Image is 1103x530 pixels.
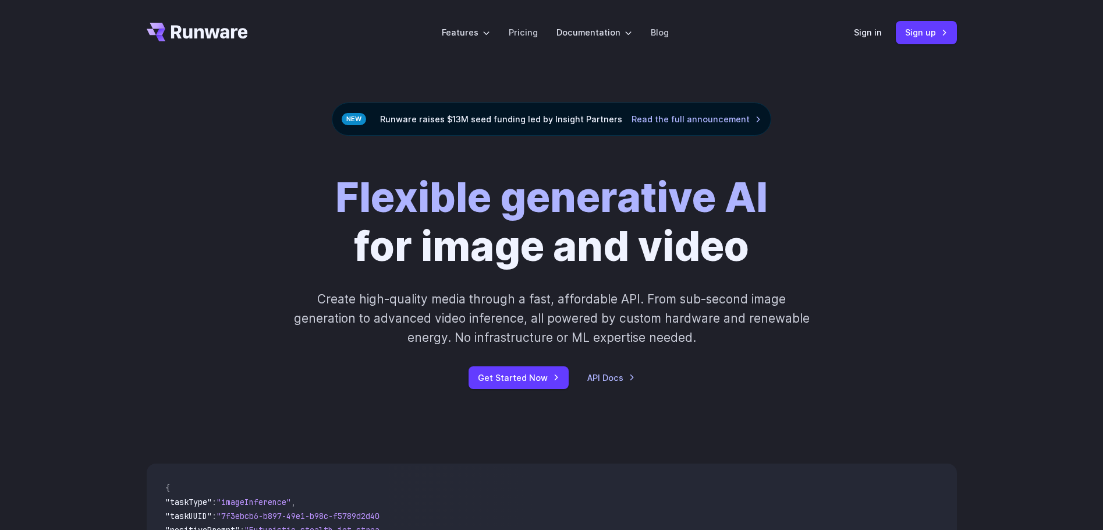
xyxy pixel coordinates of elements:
[291,497,296,507] span: ,
[332,103,771,136] div: Runware raises $13M seed funding led by Insight Partners
[556,26,632,39] label: Documentation
[212,497,217,507] span: :
[165,483,170,493] span: {
[165,511,212,521] span: "taskUUID"
[147,23,248,41] a: Go to /
[632,112,761,126] a: Read the full announcement
[212,511,217,521] span: :
[217,497,291,507] span: "imageInference"
[165,497,212,507] span: "taskType"
[335,173,768,271] h1: for image and video
[854,26,882,39] a: Sign in
[587,371,635,384] a: API Docs
[335,172,768,222] strong: Flexible generative AI
[217,511,393,521] span: "7f3ebcb6-b897-49e1-b98c-f5789d2d40d7"
[442,26,490,39] label: Features
[469,366,569,389] a: Get Started Now
[292,289,811,348] p: Create high-quality media through a fast, affordable API. From sub-second image generation to adv...
[651,26,669,39] a: Blog
[509,26,538,39] a: Pricing
[896,21,957,44] a: Sign up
